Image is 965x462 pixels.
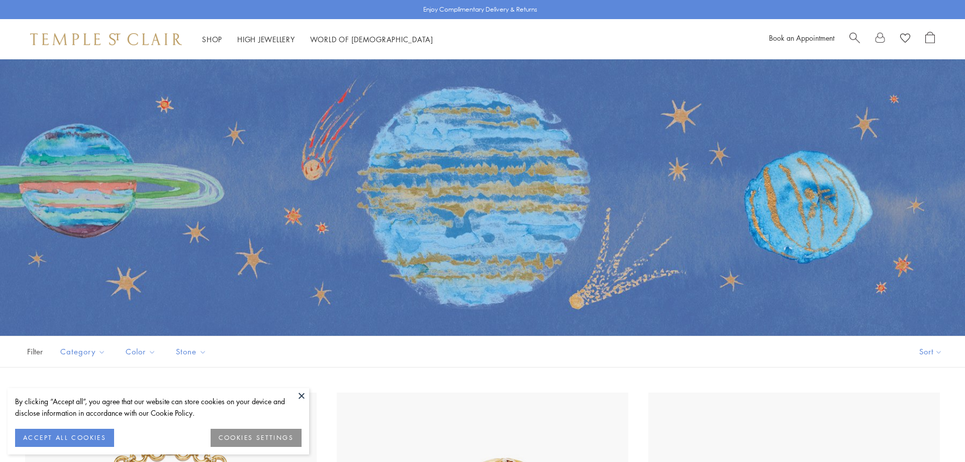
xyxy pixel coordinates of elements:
[118,340,163,363] button: Color
[30,33,182,45] img: Temple St. Clair
[55,345,113,358] span: Category
[15,429,114,447] button: ACCEPT ALL COOKIES
[171,345,214,358] span: Stone
[121,345,163,358] span: Color
[211,429,302,447] button: COOKIES SETTINGS
[897,336,965,367] button: Show sort by
[925,32,935,47] a: Open Shopping Bag
[53,340,113,363] button: Category
[8,388,309,454] div: Blocked (id): tinycookie-wrapper
[769,33,834,43] a: Book an Appointment
[202,34,222,44] a: ShopShop
[237,34,295,44] a: High JewelleryHigh Jewellery
[15,396,302,419] div: By clicking “Accept all”, you agree that our website can store cookies on your device and disclos...
[202,33,433,46] nav: Main navigation
[915,415,955,452] iframe: Gorgias live chat messenger
[310,34,433,44] a: World of [DEMOGRAPHIC_DATA]World of [DEMOGRAPHIC_DATA]
[849,32,860,47] a: Search
[168,340,214,363] button: Stone
[900,32,910,47] a: View Wishlist
[423,5,537,15] p: Enjoy Complimentary Delivery & Returns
